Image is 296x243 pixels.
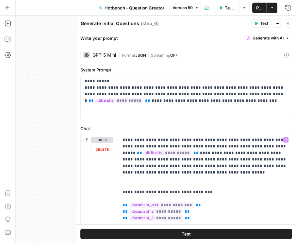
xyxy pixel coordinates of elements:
span: Generate with AI [253,35,284,41]
label: System Prompt [80,67,292,73]
button: Version 50 [170,4,202,12]
button: Generate with AI [244,34,292,42]
span: | [119,52,122,58]
button: Test Workflow [215,3,239,13]
button: Hotbench - Question Creator [95,3,168,13]
textarea: Generate Initial Questions [81,20,139,27]
span: Version 50 [173,5,193,11]
span: Test Workflow [225,5,236,11]
span: Format [122,53,135,58]
span: Publish [256,5,263,11]
button: Test [80,229,292,239]
button: Test [251,19,271,28]
label: Chat [80,125,292,132]
span: Test [260,21,268,26]
span: | [146,52,151,58]
span: ( step_6 ) [141,20,159,27]
button: user [91,137,113,143]
button: Publish [252,3,267,13]
div: GPT-5 Mini [92,53,116,57]
span: Streaming [151,53,170,58]
span: Test [182,231,191,237]
div: Write your prompt [76,31,296,45]
span: JSON [135,53,146,58]
span: Hotbench - Question Creator [105,5,164,11]
span: OFF [170,53,178,58]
